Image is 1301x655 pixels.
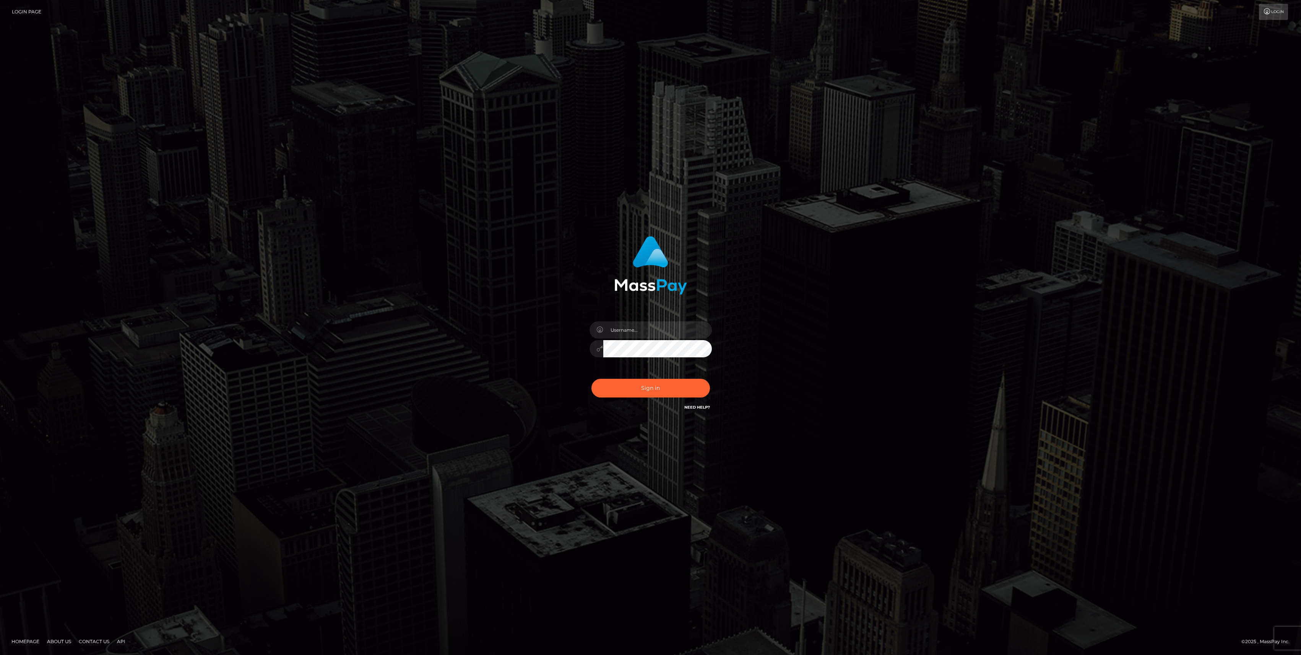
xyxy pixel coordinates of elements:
[12,4,41,20] a: Login Page
[1241,637,1295,646] div: © 2025 , MassPay Inc.
[8,635,42,647] a: Homepage
[684,405,710,410] a: Need Help?
[114,635,128,647] a: API
[76,635,112,647] a: Contact Us
[614,236,687,295] img: MassPay Login
[1259,4,1288,20] a: Login
[591,379,710,398] button: Sign in
[603,321,712,339] input: Username...
[44,635,74,647] a: About Us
